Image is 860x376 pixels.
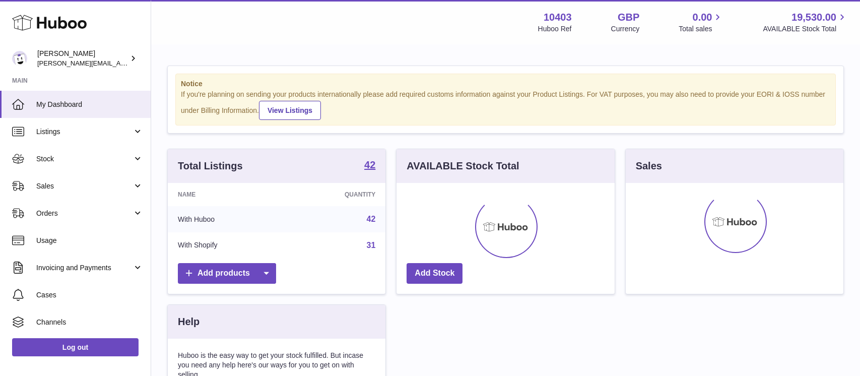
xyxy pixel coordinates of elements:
span: Total sales [679,24,723,34]
span: Sales [36,181,133,191]
a: Log out [12,338,139,356]
a: 42 [367,215,376,223]
span: Cases [36,290,143,300]
div: Huboo Ref [538,24,572,34]
strong: 42 [364,160,375,170]
td: With Huboo [168,206,285,232]
strong: GBP [618,11,639,24]
span: 19,530.00 [791,11,836,24]
a: 19,530.00 AVAILABLE Stock Total [763,11,848,34]
a: View Listings [259,101,321,120]
h3: Total Listings [178,159,243,173]
strong: 10403 [544,11,572,24]
a: 0.00 Total sales [679,11,723,34]
div: [PERSON_NAME] [37,49,128,68]
h3: Sales [636,159,662,173]
div: Currency [611,24,640,34]
a: Add Stock [407,263,462,284]
span: Channels [36,318,143,327]
a: 31 [367,241,376,249]
span: Usage [36,236,143,245]
h3: Help [178,315,200,329]
span: Invoicing and Payments [36,263,133,273]
span: Stock [36,154,133,164]
span: Listings [36,127,133,137]
span: AVAILABLE Stock Total [763,24,848,34]
th: Quantity [285,183,385,206]
div: If you're planning on sending your products internationally please add required customs informati... [181,90,830,120]
span: 0.00 [693,11,712,24]
a: Add products [178,263,276,284]
img: keval@makerscabinet.com [12,51,27,66]
a: 42 [364,160,375,172]
h3: AVAILABLE Stock Total [407,159,519,173]
span: [PERSON_NAME][EMAIL_ADDRESS][DOMAIN_NAME] [37,59,202,67]
span: My Dashboard [36,100,143,109]
td: With Shopify [168,232,285,259]
th: Name [168,183,285,206]
span: Orders [36,209,133,218]
strong: Notice [181,79,830,89]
